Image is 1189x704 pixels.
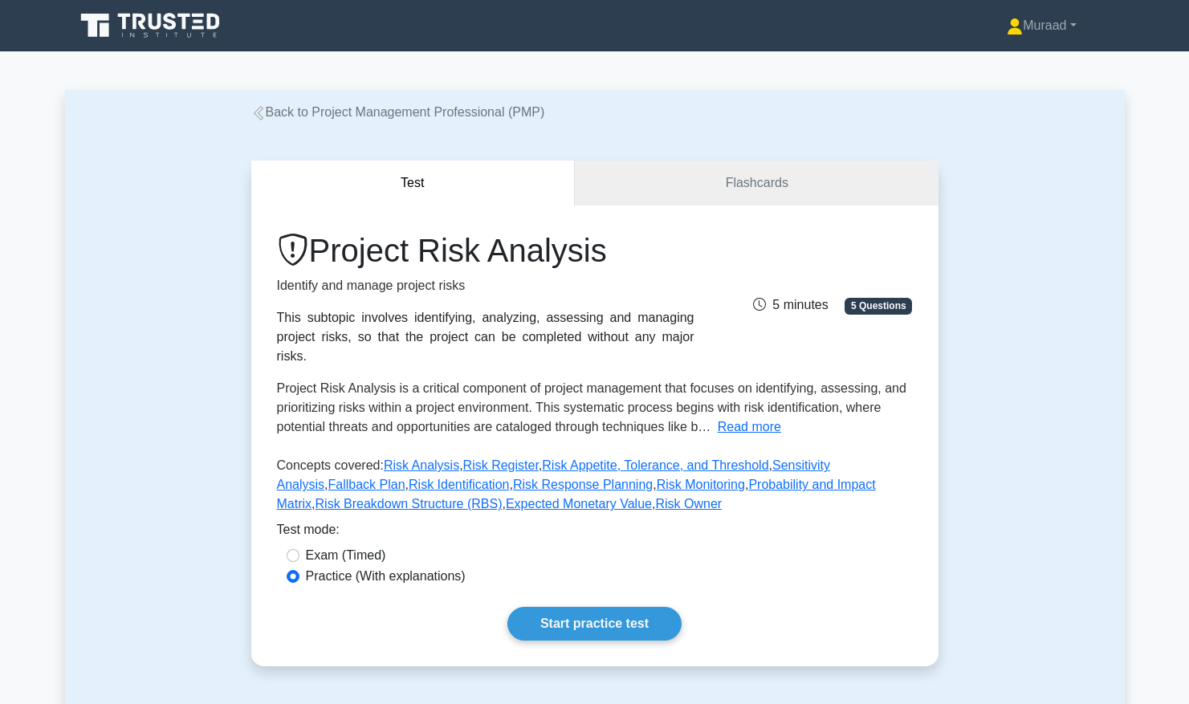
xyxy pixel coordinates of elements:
[306,567,466,586] label: Practice (With explanations)
[277,308,694,366] div: This subtopic involves identifying, analyzing, assessing and managing project risks, so that the ...
[657,478,745,491] a: Risk Monitoring
[575,161,938,206] a: Flashcards
[277,520,913,546] div: Test mode:
[306,546,386,565] label: Exam (Timed)
[507,607,682,641] a: Start practice test
[251,161,576,206] button: Test
[277,381,906,433] span: Project Risk Analysis is a critical component of project management that focuses on identifying, ...
[277,231,694,270] h1: Project Risk Analysis
[328,478,405,491] a: Fallback Plan
[845,298,912,314] span: 5 Questions
[718,417,781,437] button: Read more
[251,105,545,119] a: Back to Project Management Professional (PMP)
[753,298,828,311] span: 5 minutes
[409,478,509,491] a: Risk Identification
[277,478,876,511] a: Probability and Impact Matrix
[506,497,652,511] a: Expected Monetary Value
[542,458,768,472] a: Risk Appetite, Tolerance, and Threshold
[513,478,653,491] a: Risk Response Planning
[384,458,459,472] a: Risk Analysis
[277,276,694,295] p: Identify and manage project risks
[463,458,539,472] a: Risk Register
[277,456,913,520] p: Concepts covered: , , , , , , , , , , ,
[655,497,722,511] a: Risk Owner
[968,10,1114,42] a: Muraad
[316,497,503,511] a: Risk Breakdown Structure (RBS)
